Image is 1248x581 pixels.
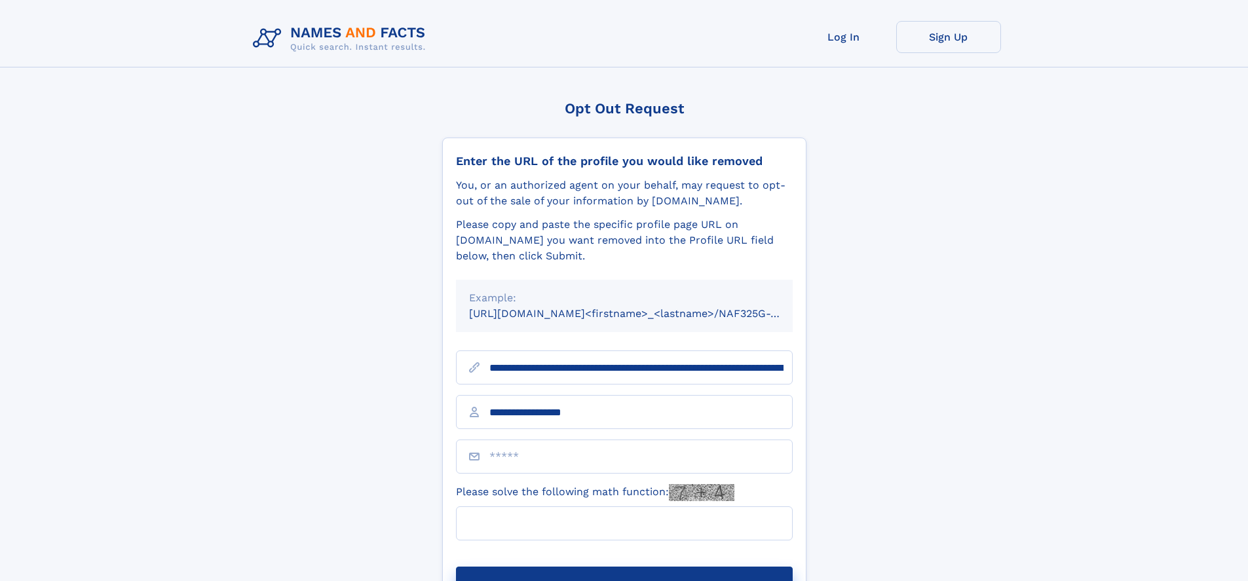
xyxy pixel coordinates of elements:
[469,307,818,320] small: [URL][DOMAIN_NAME]<firstname>_<lastname>/NAF325G-xxxxxxxx
[791,21,896,53] a: Log In
[248,21,436,56] img: Logo Names and Facts
[456,484,734,501] label: Please solve the following math function:
[456,154,793,168] div: Enter the URL of the profile you would like removed
[456,178,793,209] div: You, or an authorized agent on your behalf, may request to opt-out of the sale of your informatio...
[456,217,793,264] div: Please copy and paste the specific profile page URL on [DOMAIN_NAME] you want removed into the Pr...
[896,21,1001,53] a: Sign Up
[469,290,780,306] div: Example:
[442,100,806,117] div: Opt Out Request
